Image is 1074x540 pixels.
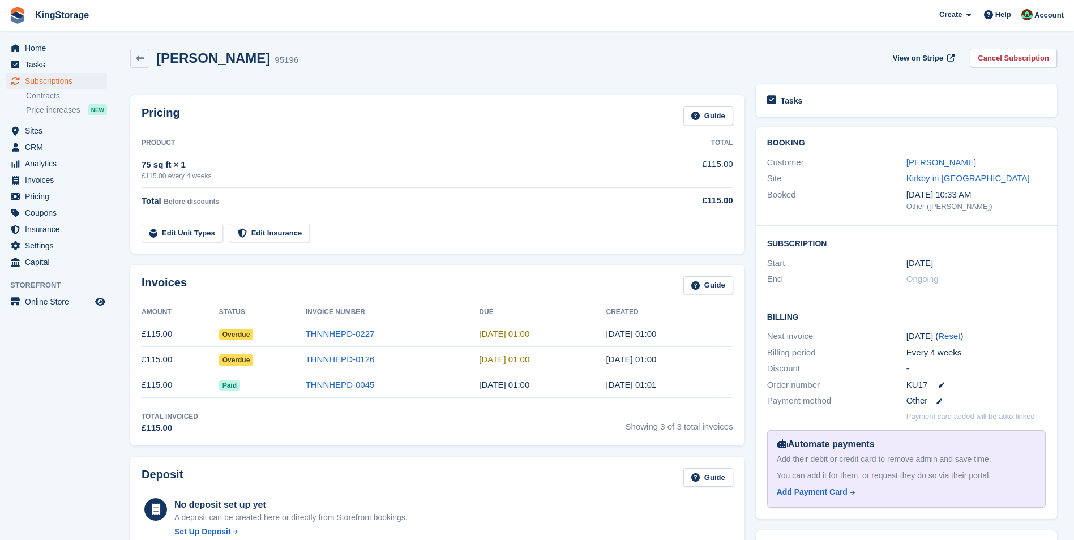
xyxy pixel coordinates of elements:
[683,468,733,487] a: Guide
[970,49,1057,67] a: Cancel Subscription
[606,329,656,338] time: 2025-09-20 00:00:05 UTC
[6,57,107,72] a: menu
[6,172,107,188] a: menu
[275,54,298,67] div: 95196
[10,280,113,291] span: Storefront
[26,105,80,115] span: Price increases
[888,49,957,67] a: View on Stripe
[479,380,529,389] time: 2025-07-27 00:00:00 UTC
[306,380,375,389] a: THNNHEPD-0045
[641,134,733,152] th: Total
[626,412,733,435] span: Showing 3 of 3 total invoices
[25,73,93,89] span: Subscriptions
[142,224,223,242] a: Edit Unit Types
[219,329,254,340] span: Overdue
[6,40,107,56] a: menu
[93,295,107,308] a: Preview store
[906,346,1046,359] div: Every 4 weeks
[641,152,733,187] td: £115.00
[683,106,733,125] a: Guide
[230,224,310,242] a: Edit Insurance
[781,96,803,106] h2: Tasks
[606,354,656,364] time: 2025-08-23 00:00:15 UTC
[142,276,187,295] h2: Invoices
[25,123,93,139] span: Sites
[25,57,93,72] span: Tasks
[25,40,93,56] span: Home
[25,294,93,310] span: Online Store
[906,257,933,270] time: 2025-07-26 00:00:00 UTC
[25,139,93,155] span: CRM
[6,188,107,204] a: menu
[606,303,733,322] th: Created
[25,156,93,172] span: Analytics
[906,362,1046,375] div: -
[939,9,962,20] span: Create
[174,498,408,512] div: No deposit set up yet
[6,123,107,139] a: menu
[25,172,93,188] span: Invoices
[479,303,606,322] th: Due
[995,9,1011,20] span: Help
[767,379,906,392] div: Order number
[9,7,26,24] img: stora-icon-8386f47178a22dfd0bd8f6a31ec36ba5ce8667c1dd55bd0f319d3a0aa187defe.svg
[767,346,906,359] div: Billing period
[777,453,1036,465] div: Add their debit or credit card to remove admin and save time.
[938,331,960,341] a: Reset
[174,526,231,538] div: Set Up Deposit
[893,53,943,64] span: View on Stripe
[767,257,906,270] div: Start
[6,254,107,270] a: menu
[174,512,408,524] p: A deposit can be created here or directly from Storefront bookings.
[6,156,107,172] a: menu
[156,50,270,66] h2: [PERSON_NAME]
[906,173,1030,183] a: Kirkby in [GEOGRAPHIC_DATA]
[906,330,1046,343] div: [DATE] ( )
[25,254,93,270] span: Capital
[6,139,107,155] a: menu
[25,238,93,254] span: Settings
[6,221,107,237] a: menu
[767,237,1046,248] h2: Subscription
[906,201,1046,212] div: Other ([PERSON_NAME])
[142,322,219,347] td: £115.00
[306,354,375,364] a: THNNHEPD-0126
[142,158,641,172] div: 75 sq ft × 1
[164,198,219,205] span: Before discounts
[174,526,408,538] a: Set Up Deposit
[767,188,906,212] div: Booked
[906,157,976,167] a: [PERSON_NAME]
[1021,9,1033,20] img: John King
[479,329,529,338] time: 2025-09-21 00:00:00 UTC
[906,379,928,392] span: KU17
[88,104,107,115] div: NEW
[767,273,906,286] div: End
[25,188,93,204] span: Pricing
[767,172,906,185] div: Site
[219,380,240,391] span: Paid
[767,395,906,408] div: Payment method
[906,274,939,284] span: Ongoing
[1034,10,1064,21] span: Account
[767,362,906,375] div: Discount
[767,330,906,343] div: Next invoice
[906,395,1046,408] div: Other
[306,303,480,322] th: Invoice Number
[142,171,641,181] div: £115.00 every 4 weeks
[6,238,107,254] a: menu
[142,412,198,422] div: Total Invoiced
[683,276,733,295] a: Guide
[142,303,219,322] th: Amount
[25,205,93,221] span: Coupons
[6,205,107,221] a: menu
[606,380,656,389] time: 2025-07-26 00:01:03 UTC
[906,411,1035,422] p: Payment card added will be auto-linked
[26,104,107,116] a: Price increases NEW
[767,139,1046,148] h2: Booking
[479,354,529,364] time: 2025-08-24 00:00:00 UTC
[142,347,219,372] td: £115.00
[767,311,1046,322] h2: Billing
[142,106,180,125] h2: Pricing
[142,196,161,205] span: Total
[767,156,906,169] div: Customer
